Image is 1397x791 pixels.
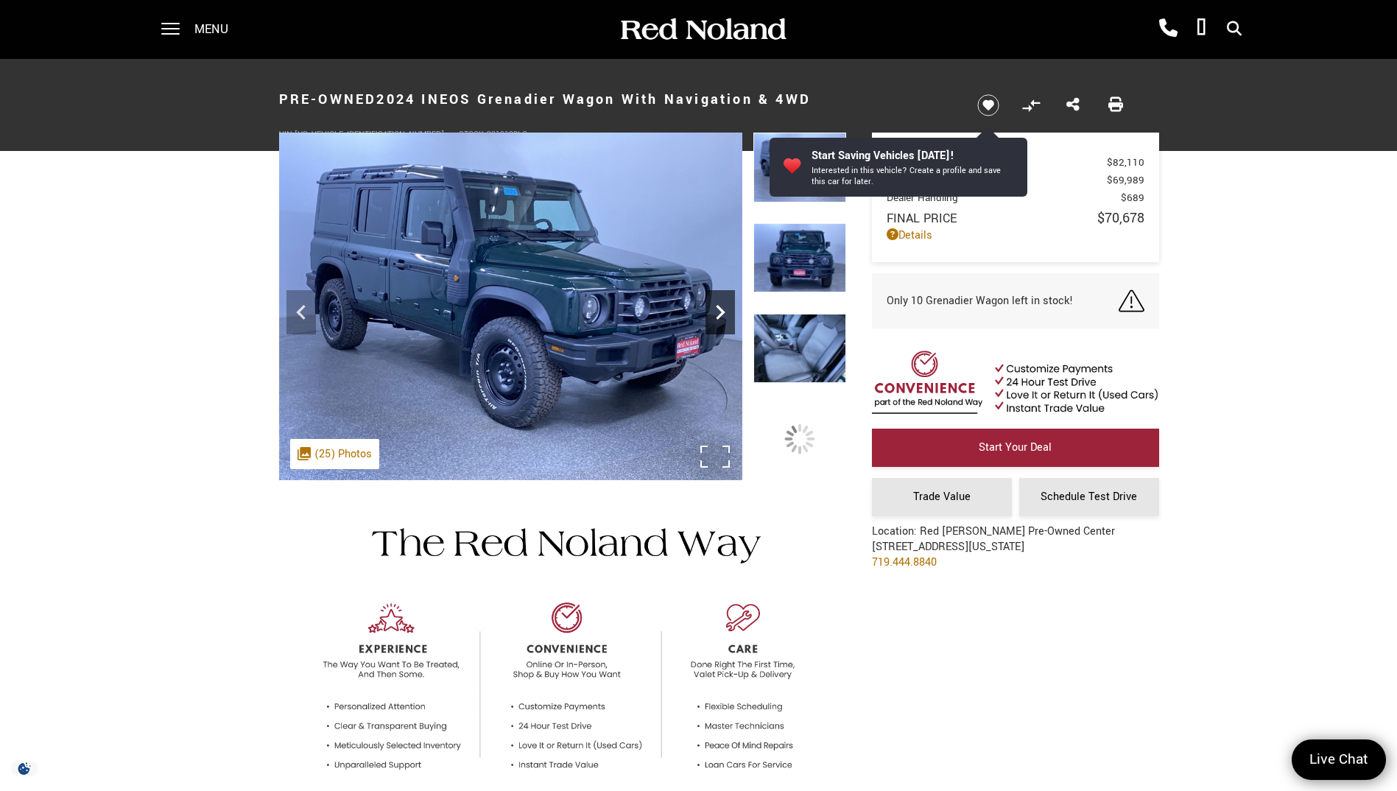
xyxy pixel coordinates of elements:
a: Start Your Deal [872,429,1159,467]
span: Stock: [459,129,486,140]
span: VIN: [279,129,295,140]
a: Dealer Handling $689 [887,191,1144,205]
span: $82,110 [1107,155,1144,169]
span: Final Price [887,210,1097,227]
span: $69,989 [1107,173,1144,187]
img: Used 2024 Sela Green INEOS Wagon image 6 [753,133,846,203]
span: Live Chat [1302,750,1376,770]
span: G012193LC [486,129,527,140]
div: Location: Red [PERSON_NAME] Pre-Owned Center [STREET_ADDRESS][US_STATE] [872,524,1115,581]
a: Print this Pre-Owned 2024 INEOS Grenadier Wagon With Navigation & 4WD [1108,96,1123,115]
a: Final Price $70,678 [887,208,1144,228]
img: Opt-Out Icon [7,761,41,776]
a: Schedule Test Drive [1019,478,1159,516]
span: Red [PERSON_NAME] [887,173,1107,187]
span: $689 [1121,191,1144,205]
a: Details [887,228,1144,243]
img: Used 2024 Sela Green INEOS Wagon image 6 [279,133,742,480]
a: Live Chat [1292,739,1386,780]
img: Used 2024 Sela Green INEOS Wagon image 7 [753,223,846,293]
button: Save vehicle [972,94,1004,117]
span: Schedule Test Drive [1041,489,1137,505]
a: Trade Value [872,478,1012,516]
span: $70,678 [1097,208,1144,228]
h1: 2024 INEOS Grenadier Wagon With Navigation & 4WD [279,70,953,129]
a: Market Price $82,110 [887,155,1144,169]
span: Only 10 Grenadier Wagon left in stock! [887,293,1073,309]
a: Red [PERSON_NAME] $69,989 [887,173,1144,187]
a: Share this Pre-Owned 2024 INEOS Grenadier Wagon With Navigation & 4WD [1066,96,1080,115]
a: 719.444.8840 [872,555,937,570]
span: [US_VEHICLE_IDENTIFICATION_NUMBER] [295,129,444,140]
section: Click to Open Cookie Consent Modal [7,761,41,776]
span: Market Price [887,155,1107,169]
div: Next [705,290,735,334]
div: (25) Photos [290,439,379,469]
img: Used 2024 Sela Green INEOS Wagon image 8 [753,314,846,384]
span: Dealer Handling [887,191,1121,205]
div: Previous [286,290,316,334]
span: Start Your Deal [979,440,1052,455]
span: Trade Value [913,489,971,505]
button: Compare Vehicle [1020,94,1042,116]
strong: Pre-Owned [279,90,377,109]
img: Red Noland Auto Group [618,17,787,43]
